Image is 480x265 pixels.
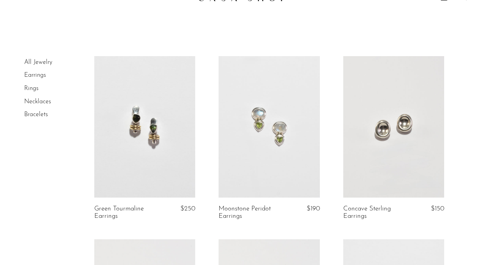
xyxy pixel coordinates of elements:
[24,99,51,105] a: Necklaces
[24,72,46,78] a: Earrings
[307,205,320,212] span: $190
[94,205,161,220] a: Green Tourmaline Earrings
[24,85,39,92] a: Rings
[431,205,444,212] span: $150
[343,205,409,220] a: Concave Sterling Earrings
[219,205,285,220] a: Moonstone Peridot Earrings
[24,111,48,118] a: Bracelets
[180,205,195,212] span: $250
[24,59,52,65] a: All Jewelry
